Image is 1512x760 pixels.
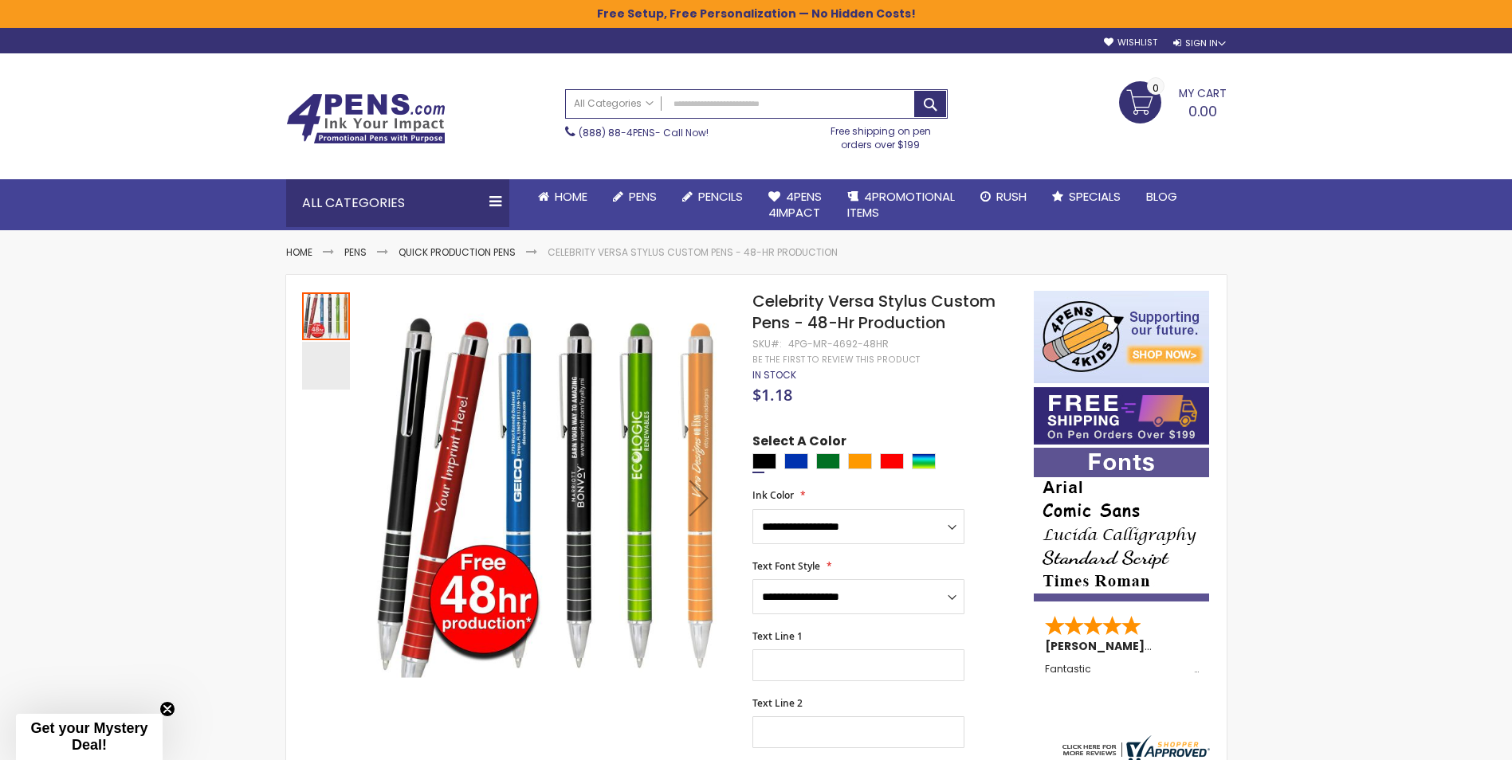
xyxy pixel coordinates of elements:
span: Celebrity Versa Stylus Custom Pens - 48-Hr Production [752,290,996,334]
span: Select A Color [752,433,846,454]
a: Pens [600,179,670,214]
span: - Call Now! [579,126,709,139]
div: Red [880,453,904,469]
a: 0.00 0 [1119,81,1227,121]
button: Close teaser [159,701,175,717]
span: $1.18 [752,384,792,405]
div: Next [667,291,731,704]
a: Rush [968,179,1039,214]
a: Home [525,179,600,214]
strong: SKU [752,337,782,351]
span: 0 [1153,80,1159,96]
span: [PERSON_NAME] [1045,638,1150,654]
div: Availability [752,369,796,382]
a: 4Pens4impact [756,179,835,231]
span: Text Line 1 [752,629,803,643]
div: Fantastic [1045,664,1200,675]
div: Celebrity Versa Stylus Custom Pens - 48-Hr Production [302,340,350,390]
span: In stock [752,368,796,382]
img: Celebrity Versa Stylus Custom Pens - 48-Hr Production [367,314,732,678]
a: Quick Production Pens [399,245,516,259]
span: 0.00 [1188,101,1217,121]
iframe: Google Customer Reviews [1380,717,1512,760]
div: Blue [784,453,808,469]
div: Sign In [1173,37,1226,49]
a: Specials [1039,179,1133,214]
div: Get your Mystery Deal!Close teaser [16,714,163,760]
span: Pencils [698,188,743,205]
span: Home [555,188,587,205]
div: Orange [848,453,872,469]
div: Assorted [912,453,936,469]
span: Text Line 2 [752,696,803,710]
a: All Categories [566,90,662,116]
a: Pencils [670,179,756,214]
a: Blog [1133,179,1190,214]
a: Home [286,245,312,259]
span: Pens [629,188,657,205]
a: Be the first to review this product [752,354,920,366]
div: Green [816,453,840,469]
a: (888) 88-4PENS [579,126,655,139]
span: Blog [1146,188,1177,205]
div: Free shipping on pen orders over $199 [814,119,948,151]
div: 4PG-MR-4692-48HR [788,338,889,351]
div: All Categories [286,179,509,227]
div: Celebrity Versa Stylus Custom Pens - 48-Hr Production [302,291,351,340]
span: Get your Mystery Deal! [30,720,147,753]
span: Specials [1069,188,1121,205]
img: 4pens 4 kids [1034,291,1209,383]
img: 4Pens Custom Pens and Promotional Products [286,93,446,144]
span: 4PROMOTIONAL ITEMS [847,188,955,221]
li: Celebrity Versa Stylus Custom Pens - 48-Hr Production [548,246,838,259]
span: Text Font Style [752,559,820,573]
a: 4PROMOTIONALITEMS [835,179,968,231]
span: Ink Color [752,488,794,502]
a: Wishlist [1104,37,1157,49]
a: Pens [344,245,367,259]
span: Rush [996,188,1027,205]
img: Free shipping on orders over $199 [1034,387,1209,445]
span: All Categories [574,97,654,110]
div: Black [752,453,776,469]
img: font-personalization-examples [1034,448,1209,601]
span: 4Pens 4impact [768,188,822,221]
